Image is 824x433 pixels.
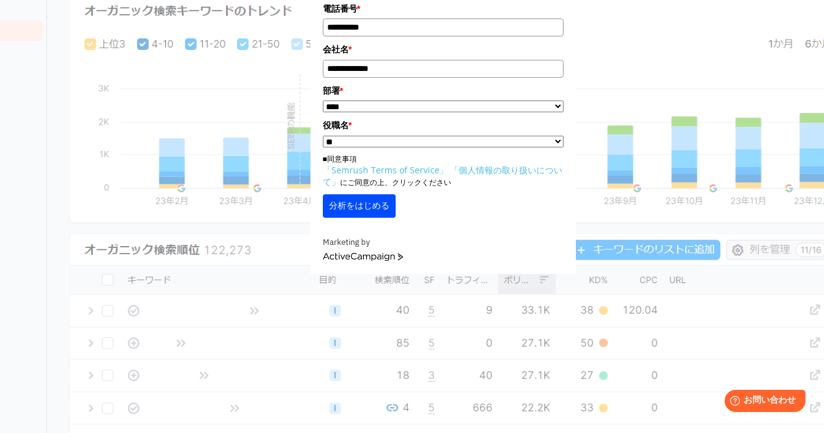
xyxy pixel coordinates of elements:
[323,118,564,132] label: 役職名
[323,164,562,188] a: 「個人情報の取り扱いについて」
[323,164,448,176] a: 「Semrush Terms of Service」
[323,43,564,56] label: 会社名
[323,154,564,188] p: ■同意事項 にご同意の上、クリックください
[714,385,810,419] iframe: Help widget launcher
[323,236,564,249] div: Marketing by
[323,194,396,218] button: 分析をはじめる
[323,84,564,97] label: 部署
[323,2,564,15] label: 電話番号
